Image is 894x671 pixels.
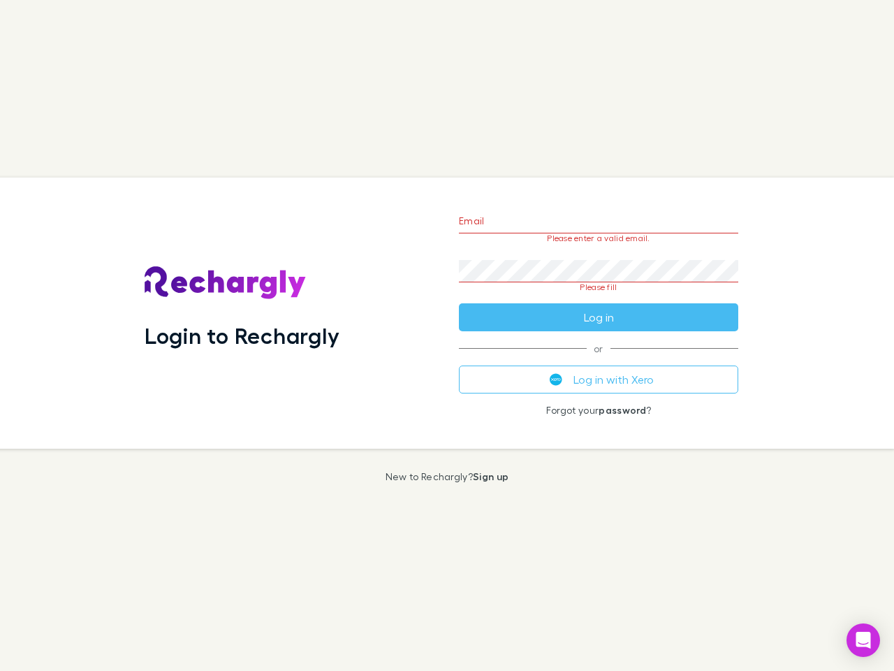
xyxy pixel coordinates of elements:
img: Rechargly's Logo [145,266,307,300]
p: Please fill [459,282,738,292]
a: password [599,404,646,416]
span: or [459,348,738,349]
p: New to Rechargly? [386,471,509,482]
div: Open Intercom Messenger [847,623,880,657]
img: Xero's logo [550,373,562,386]
button: Log in [459,303,738,331]
p: Forgot your ? [459,405,738,416]
a: Sign up [473,470,508,482]
p: Please enter a valid email. [459,233,738,243]
h1: Login to Rechargly [145,322,339,349]
button: Log in with Xero [459,366,738,394]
